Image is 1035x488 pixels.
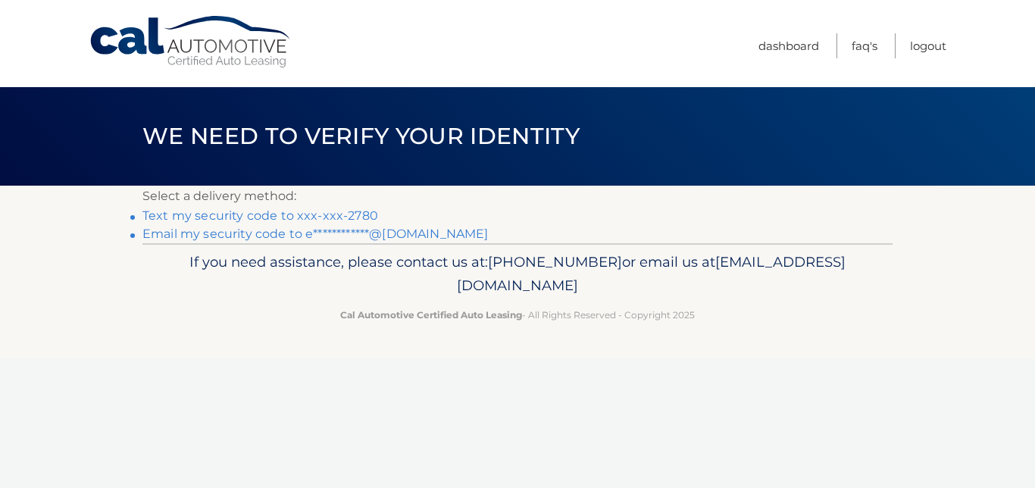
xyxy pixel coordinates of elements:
a: Dashboard [758,33,819,58]
p: Select a delivery method: [142,186,893,207]
a: Text my security code to xxx-xxx-2780 [142,208,378,223]
span: [PHONE_NUMBER] [488,253,622,271]
a: Cal Automotive [89,15,293,69]
p: - All Rights Reserved - Copyright 2025 [152,307,883,323]
p: If you need assistance, please contact us at: or email us at [152,250,883,299]
span: We need to verify your identity [142,122,580,150]
a: Logout [910,33,946,58]
a: FAQ's [852,33,877,58]
strong: Cal Automotive Certified Auto Leasing [340,309,522,321]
